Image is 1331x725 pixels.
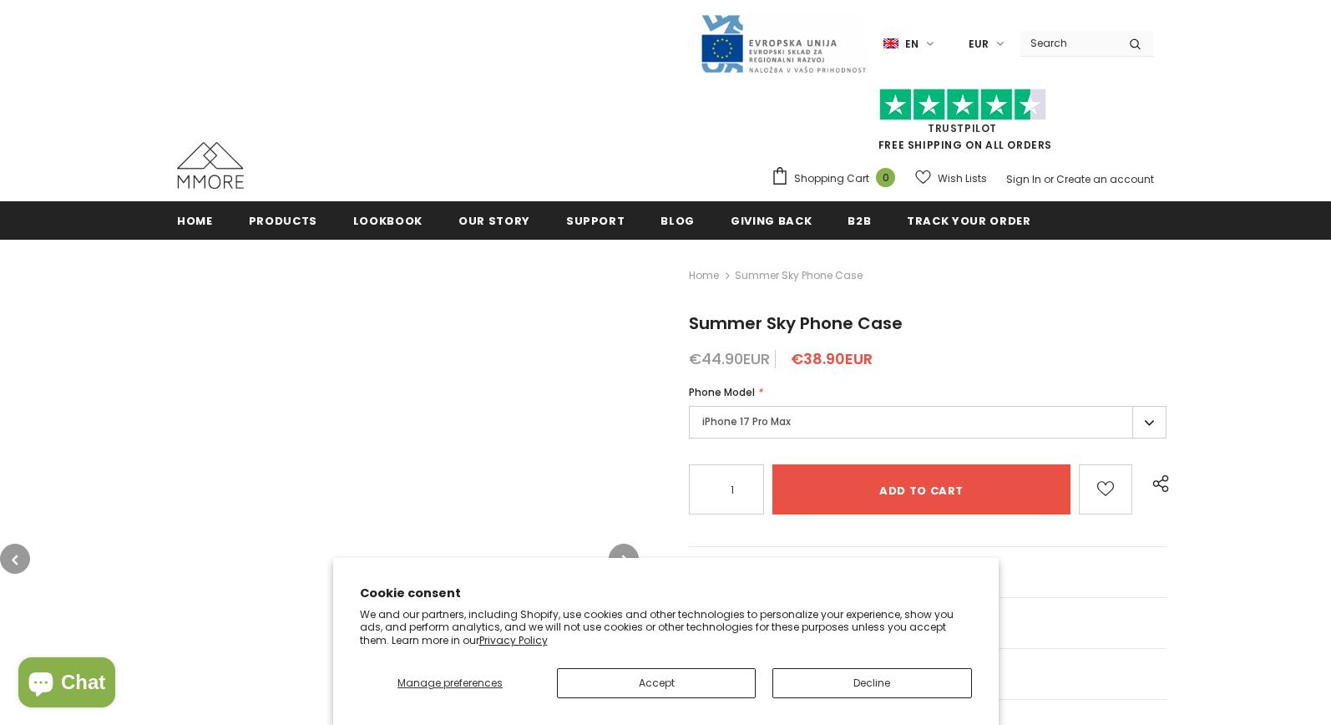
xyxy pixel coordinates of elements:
[969,36,989,53] span: EUR
[883,37,898,51] img: i-lang-1.png
[915,164,987,193] a: Wish Lists
[771,166,903,191] a: Shopping Cart 0
[557,668,756,698] button: Accept
[928,121,997,135] a: Trustpilot
[689,348,770,369] span: €44.90EUR
[848,213,871,229] span: B2B
[458,201,530,239] a: Our Story
[479,633,548,647] a: Privacy Policy
[177,142,244,189] img: MMORE Cases
[566,213,625,229] span: support
[353,201,423,239] a: Lookbook
[689,547,1167,597] a: General Questions
[249,201,317,239] a: Products
[731,213,812,229] span: Giving back
[791,348,873,369] span: €38.90EUR
[360,585,972,602] h2: Cookie consent
[689,266,719,286] a: Home
[458,213,530,229] span: Our Story
[249,213,317,229] span: Products
[1056,172,1154,186] a: Create an account
[689,406,1167,439] label: iPhone 17 Pro Max
[1020,31,1116,55] input: Search Site
[938,170,987,187] span: Wish Lists
[177,201,213,239] a: Home
[1006,172,1041,186] a: Sign In
[907,201,1030,239] a: Track your order
[907,213,1030,229] span: Track your order
[360,608,972,647] p: We and our partners, including Shopify, use cookies and other technologies to personalize your ex...
[735,266,863,286] span: Summer Sky Phone Case
[848,201,871,239] a: B2B
[397,676,503,690] span: Manage preferences
[879,89,1046,121] img: Trust Pilot Stars
[771,96,1154,152] span: FREE SHIPPING ON ALL ORDERS
[905,36,919,53] span: en
[177,213,213,229] span: Home
[660,201,695,239] a: Blog
[13,657,120,712] inbox-online-store-chat: Shopify online store chat
[689,312,903,335] span: Summer Sky Phone Case
[360,668,541,698] button: Manage preferences
[660,213,695,229] span: Blog
[794,170,869,187] span: Shopping Cart
[566,201,625,239] a: support
[772,464,1070,515] input: Add to cart
[731,201,812,239] a: Giving back
[353,213,423,229] span: Lookbook
[1044,172,1054,186] span: or
[772,668,971,698] button: Decline
[700,36,867,50] a: Javni Razpis
[689,385,755,399] span: Phone Model
[700,13,867,74] img: Javni Razpis
[876,168,895,187] span: 0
